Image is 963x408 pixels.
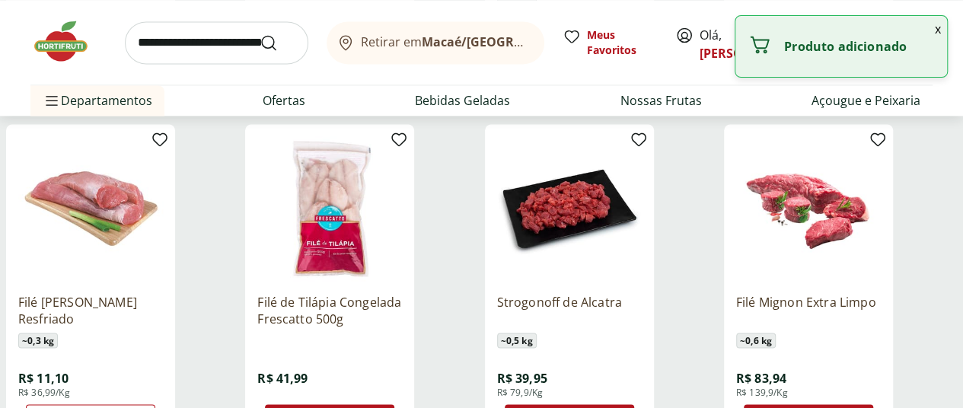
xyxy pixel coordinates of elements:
[736,136,881,281] img: Filé Mignon Extra Limpo
[18,386,70,398] span: R$ 36,99/Kg
[929,16,947,42] button: Fechar notificação
[736,369,786,386] span: R$ 83,94
[736,333,776,348] span: ~ 0,6 kg
[361,35,529,49] span: Retirar em
[18,369,69,386] span: R$ 11,10
[620,91,702,110] a: Nossas Frutas
[18,333,58,348] span: ~ 0,3 kg
[18,136,163,281] img: Filé Mignon Suíno Resfriado
[263,91,305,110] a: Ofertas
[700,45,799,62] a: [PERSON_NAME]
[257,293,402,327] a: Filé de Tilápia Congelada Frescatto 500g
[736,386,788,398] span: R$ 139,9/Kg
[30,18,107,64] img: Hortifruti
[125,21,308,64] input: search
[43,82,152,119] span: Departamentos
[700,26,767,62] span: Olá,
[497,333,537,348] span: ~ 0,5 kg
[422,33,592,50] b: Macaé/[GEOGRAPHIC_DATA]
[327,21,544,64] button: Retirar emMacaé/[GEOGRAPHIC_DATA]
[563,27,657,58] a: Meus Favoritos
[415,91,510,110] a: Bebidas Geladas
[587,27,657,58] span: Meus Favoritos
[784,39,935,54] p: Produto adicionado
[18,293,163,327] a: Filé [PERSON_NAME] Resfriado
[497,369,547,386] span: R$ 39,95
[260,33,296,52] button: Submit Search
[497,136,642,281] img: Strogonoff de Alcatra
[497,386,544,398] span: R$ 79,9/Kg
[736,293,881,327] a: Filé Mignon Extra Limpo
[257,369,308,386] span: R$ 41,99
[257,136,402,281] img: Filé de Tilápia Congelada Frescatto 500g
[497,293,642,327] a: Strogonoff de Alcatra
[43,82,61,119] button: Menu
[812,91,920,110] a: Açougue e Peixaria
